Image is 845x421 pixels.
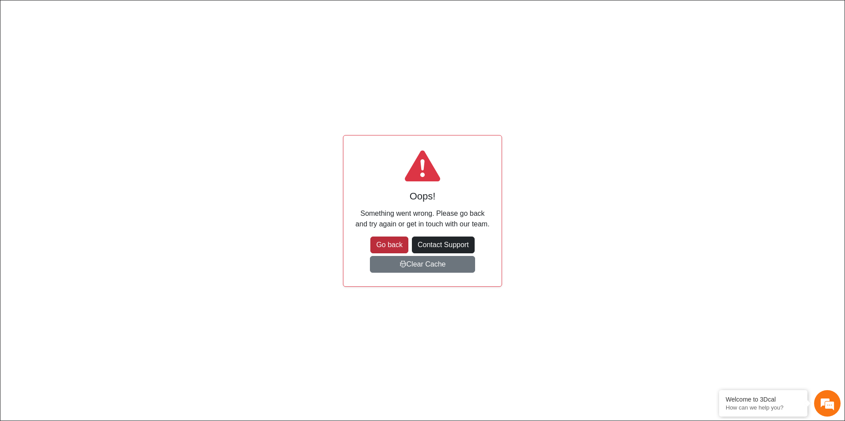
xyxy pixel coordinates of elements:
div: Welcome to 3Dcal [726,396,801,403]
p: Something went wrong. Please go back and try again or get in touch with our team. [354,208,491,229]
a: Contact Support [412,237,475,253]
button: Clear Cache [370,256,475,273]
p: How can we help you? [726,404,801,411]
h5: Oops! [354,188,491,204]
button: Go back [370,237,408,253]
